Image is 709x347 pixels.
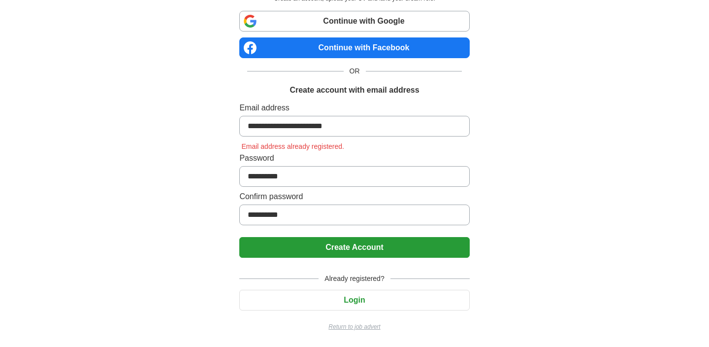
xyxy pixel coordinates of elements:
[239,37,469,58] a: Continue with Facebook
[239,102,469,114] label: Email address
[239,296,469,304] a: Login
[319,274,390,284] span: Already registered?
[290,84,419,96] h1: Create account with email address
[239,322,469,331] a: Return to job advert
[239,152,469,164] label: Password
[239,11,469,32] a: Continue with Google
[239,191,469,203] label: Confirm password
[239,142,346,150] span: Email address already registered.
[344,66,366,76] span: OR
[239,290,469,311] button: Login
[239,237,469,258] button: Create Account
